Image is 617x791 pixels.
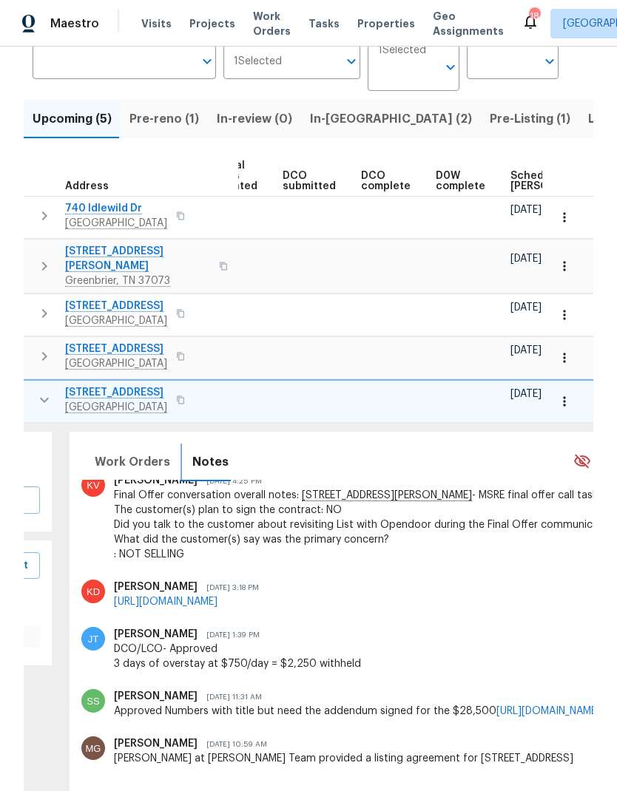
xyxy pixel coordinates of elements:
span: Tasks [308,18,340,29]
button: Open [440,57,461,78]
span: [PERSON_NAME] [114,582,198,592]
span: Upcoming (5) [33,109,112,129]
a: [URL][DOMAIN_NAME] [114,597,218,607]
span: [DATE] 1:39 PM [198,631,260,639]
span: Pre-reno (1) [129,109,199,129]
span: [DATE] [510,205,542,215]
span: [PERSON_NAME] [114,691,198,702]
span: [PERSON_NAME] [114,629,198,639]
button: Open [197,51,218,72]
span: Properties [357,16,415,31]
span: DCO complete [361,171,411,191]
span: [PERSON_NAME] [114,475,198,486]
span: Geo Assignments [433,9,504,38]
span: [DATE] 3:18 PM [198,584,259,591]
img: Melissa Giersz [81,736,105,760]
button: Open [341,51,362,72]
span: 1 Selected [234,55,282,68]
a: [URL][DOMAIN_NAME] [496,706,600,716]
img: Jacob Tucknott [81,627,105,651]
span: In-review (0) [217,109,292,129]
span: [DATE] [510,302,542,313]
span: Work Orders [95,452,170,472]
span: DCO submitted [283,171,336,191]
span: [DATE] 10:59 AM [198,741,267,748]
span: [DATE] [510,254,542,264]
span: D0W complete [436,171,485,191]
span: [DATE] [510,389,542,399]
img: Krystyna Deshmukh [81,580,105,603]
span: [DATE] 11:31 AM [198,693,262,701]
img: Katie Villasenor [81,473,105,497]
span: Maestro [50,16,99,31]
span: Address [65,181,109,191]
span: Scheduled [PERSON_NAME] [510,171,594,191]
img: Sarah Scotia [81,689,105,713]
span: Pre-Listing (1) [490,109,570,129]
button: Open [539,51,560,72]
span: [PERSON_NAME] [114,739,198,749]
span: In-[GEOGRAPHIC_DATA] (2) [310,109,472,129]
div: 18 [529,9,539,24]
span: Projects [189,16,235,31]
span: [DATE] 4:25 PM [198,478,262,485]
span: Work Orders [253,9,291,38]
span: [DATE] [510,345,542,356]
span: Visits [141,16,172,31]
span: 1 Selected [378,44,426,57]
span: Notes [192,452,229,472]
